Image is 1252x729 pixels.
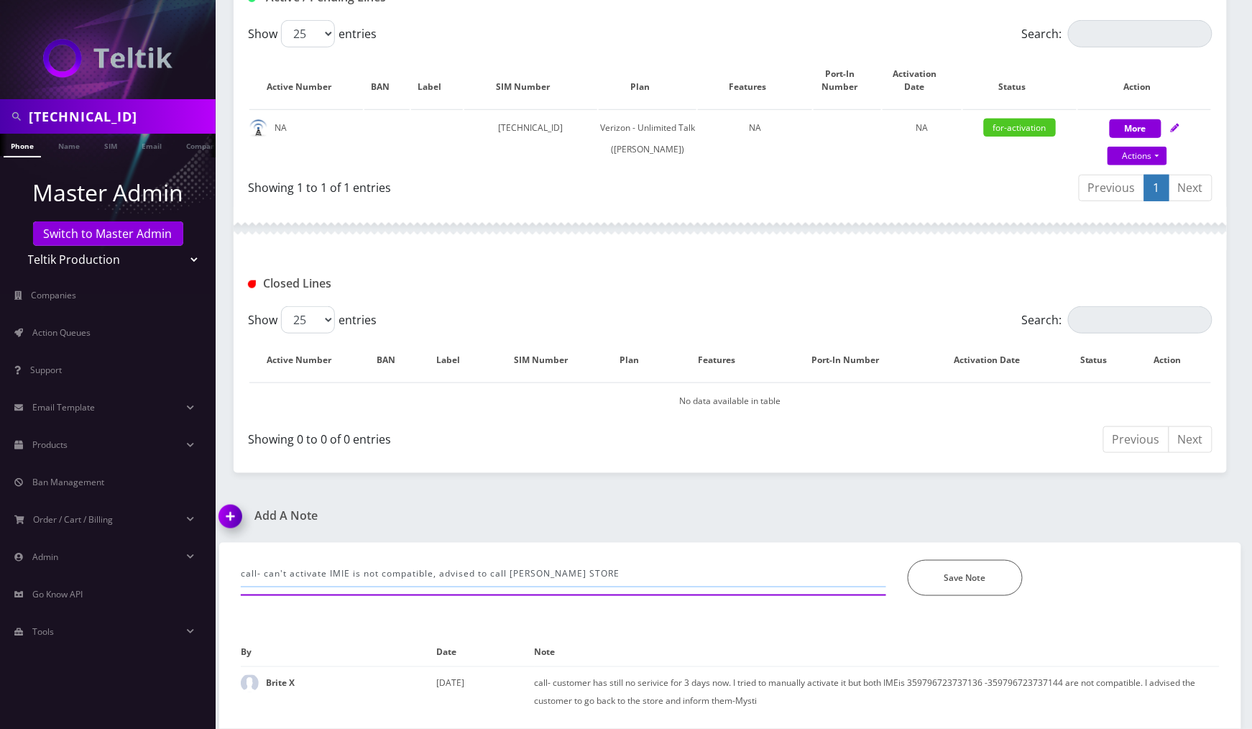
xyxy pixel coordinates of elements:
td: NA [249,109,363,168]
a: Add A Note [219,509,719,523]
span: Go Know API [32,588,83,600]
a: Previous [1103,426,1169,453]
th: Date [436,639,534,666]
td: Verizon - Unlimited Talk ([PERSON_NAME]) [599,109,697,168]
th: Label: activate to sort column ascending [411,53,462,108]
th: Activation Date: activate to sort column ascending [883,53,962,108]
button: More [1110,119,1161,138]
span: Order / Cart / Billing [34,513,114,526]
a: Previous [1079,175,1145,201]
a: Company [179,134,227,156]
span: Tools [32,625,54,638]
a: Actions [1108,147,1167,165]
span: for-activation [984,119,1056,137]
span: Products [32,439,68,451]
select: Showentries [281,20,335,47]
td: call- customer has still no serivice for 3 days now. I tried to manually activate it but both IME... [535,666,1220,717]
label: Show entries [248,20,377,47]
th: BAN: activate to sort column ascending [364,53,410,108]
th: Port-In Number: activate to sort column ascending [782,339,923,381]
div: Showing 1 to 1 of 1 entries [248,173,719,196]
label: Search: [1022,20,1212,47]
span: Support [30,364,62,376]
th: BAN: activate to sort column ascending [364,339,422,381]
span: Companies [32,289,77,301]
a: Next [1169,426,1212,453]
th: Status: activate to sort column ascending [1065,339,1137,381]
a: Phone [4,134,41,157]
h1: Closed Lines [248,277,555,290]
th: SIM Number: activate to sort column ascending [489,339,607,381]
th: Activation Date: activate to sort column ascending [924,339,1064,381]
a: Switch to Master Admin [33,221,183,246]
span: Email Template [32,401,95,413]
input: Search: [1068,306,1212,334]
th: Action : activate to sort column ascending [1138,339,1211,381]
input: Enter Text [241,560,886,587]
a: Next [1169,175,1212,201]
span: Admin [32,551,58,563]
th: Plan: activate to sort column ascending [608,339,666,381]
img: Teltik Production [43,39,172,78]
input: Search: [1068,20,1212,47]
td: NA [698,109,811,168]
a: Name [51,134,87,156]
th: Features: activate to sort column ascending [698,53,811,108]
a: SIM [97,134,124,156]
th: Port-In Number: activate to sort column ascending [814,53,881,108]
span: NA [916,121,928,134]
th: Label: activate to sort column ascending [423,339,488,381]
th: SIM Number: activate to sort column ascending [464,53,597,108]
th: Note [535,639,1220,666]
th: Active Number: activate to sort column descending [249,339,363,381]
strong: Brite X [266,677,295,689]
div: Showing 0 to 0 of 0 entries [248,425,719,448]
th: Action: activate to sort column ascending [1078,53,1211,108]
img: Closed Lines [248,280,256,288]
button: Save Note [908,560,1023,596]
span: Ban Management [32,476,104,488]
td: [DATE] [436,666,534,717]
a: Email [134,134,169,156]
td: No data available in table [249,382,1211,419]
label: Show entries [248,306,377,334]
span: Action Queues [32,326,91,339]
th: Status: activate to sort column ascending [963,53,1077,108]
select: Showentries [281,306,335,334]
label: Search: [1022,306,1212,334]
a: 1 [1144,175,1169,201]
th: Plan: activate to sort column ascending [599,53,697,108]
img: default.png [249,119,267,137]
th: Features: activate to sort column ascending [667,339,781,381]
td: [TECHNICAL_ID] [464,109,597,168]
th: By [241,639,436,666]
input: Search in Company [29,103,212,130]
th: Active Number: activate to sort column ascending [249,53,363,108]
